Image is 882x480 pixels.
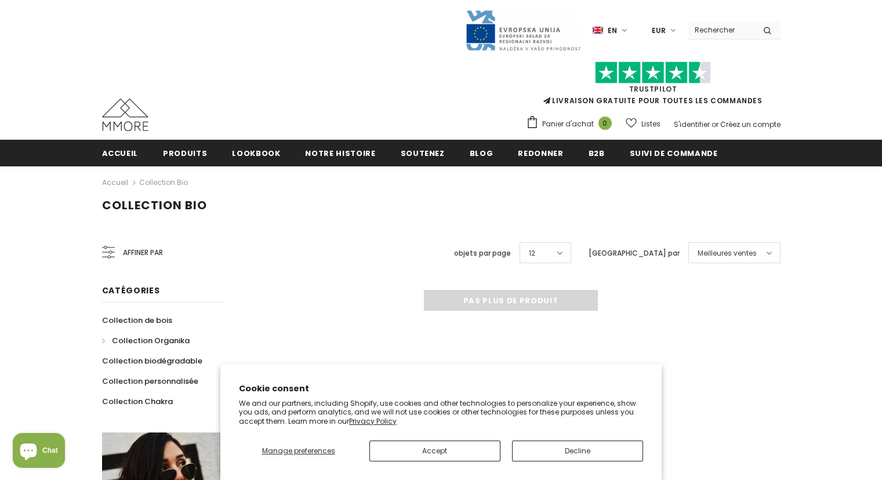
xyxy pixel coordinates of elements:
span: Affiner par [123,246,163,259]
span: Collection de bois [102,315,172,326]
a: Suivi de commande [630,140,718,166]
img: i-lang-1.png [593,26,603,35]
span: Redonner [518,148,563,159]
a: Notre histoire [305,140,375,166]
a: TrustPilot [629,84,677,94]
span: Meilleures ventes [698,248,757,259]
img: Faites confiance aux étoiles pilotes [595,61,711,84]
label: [GEOGRAPHIC_DATA] par [589,248,680,259]
span: Collection biodégradable [102,355,202,366]
a: Panier d'achat 0 [526,115,618,133]
span: Suivi de commande [630,148,718,159]
a: Collection Bio [139,177,188,187]
h2: Cookie consent [239,383,643,395]
a: Créez un compte [720,119,781,129]
span: Collection Chakra [102,396,173,407]
a: B2B [589,140,605,166]
span: Produits [163,148,207,159]
span: Listes [641,118,660,130]
span: or [712,119,718,129]
span: Collection personnalisée [102,376,198,387]
input: Search Site [688,21,754,38]
inbox-online-store-chat: Shopify online store chat [9,433,68,471]
img: Javni Razpis [465,9,581,52]
span: en [608,25,617,37]
span: Lookbook [232,148,280,159]
a: Javni Razpis [465,25,581,35]
button: Manage preferences [239,441,358,461]
span: B2B [589,148,605,159]
a: soutenez [401,140,445,166]
span: Panier d'achat [542,118,594,130]
span: 12 [529,248,535,259]
button: Accept [369,441,500,461]
a: Collection de bois [102,310,172,330]
span: Collection Bio [102,197,207,213]
span: 0 [598,117,612,130]
a: Collection Chakra [102,391,173,412]
button: Decline [512,441,643,461]
span: Collection Organika [112,335,190,346]
a: Produits [163,140,207,166]
a: Accueil [102,176,128,190]
a: Collection Organika [102,330,190,351]
span: LIVRAISON GRATUITE POUR TOUTES LES COMMANDES [526,67,781,106]
a: Blog [470,140,493,166]
img: Cas MMORE [102,99,148,131]
a: Accueil [102,140,139,166]
p: We and our partners, including Shopify, use cookies and other technologies to personalize your ex... [239,399,643,426]
span: Blog [470,148,493,159]
span: soutenez [401,148,445,159]
a: Collection biodégradable [102,351,202,371]
a: Collection personnalisée [102,371,198,391]
a: Listes [626,114,660,134]
span: Notre histoire [305,148,375,159]
span: EUR [652,25,666,37]
span: Manage preferences [262,446,335,456]
span: Accueil [102,148,139,159]
a: Privacy Policy [349,416,397,426]
span: Catégories [102,285,160,296]
a: Lookbook [232,140,280,166]
label: objets par page [454,248,511,259]
a: Redonner [518,140,563,166]
a: S'identifier [674,119,710,129]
